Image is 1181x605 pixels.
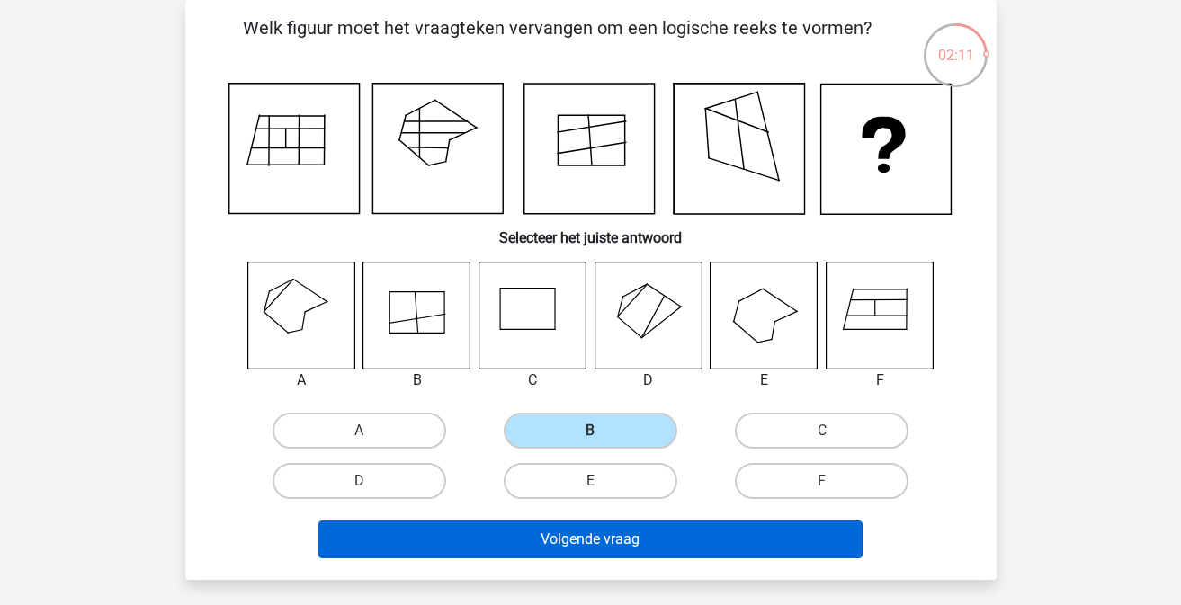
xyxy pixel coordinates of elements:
div: F [812,369,948,391]
div: A [234,369,370,391]
h6: Selecteer het juiste antwoord [214,215,968,246]
div: D [581,369,717,391]
label: F [735,463,908,499]
div: B [349,369,485,391]
label: C [735,413,908,449]
button: Volgende vraag [318,520,863,558]
label: D [273,463,446,499]
p: Welk figuur moet het vraagteken vervangen om een logische reeks te vormen? [214,14,900,68]
label: A [273,413,446,449]
div: 02:11 [922,22,989,67]
div: C [465,369,601,391]
label: B [504,413,677,449]
div: E [696,369,832,391]
label: E [504,463,677,499]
